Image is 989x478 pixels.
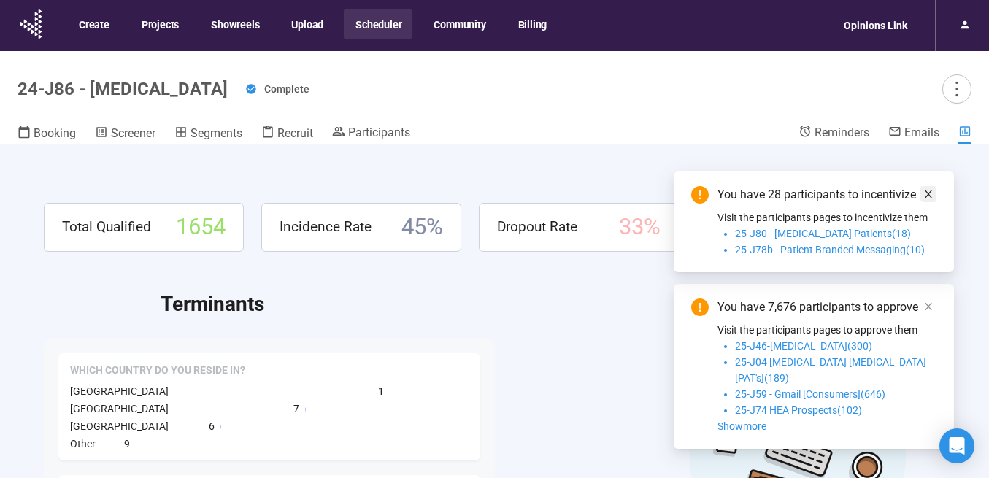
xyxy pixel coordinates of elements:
span: close [923,301,934,312]
h1: 24-J86 - [MEDICAL_DATA] [18,79,228,99]
button: Scheduler [344,9,412,39]
button: Showreels [199,9,269,39]
button: Create [67,9,120,39]
a: Segments [174,125,242,144]
a: Participants [332,125,410,142]
span: 25-J78b - Patient Branded Messaging(10) [735,244,925,255]
span: 25-J59 - Gmail [Consumers](646) [735,388,885,400]
a: Reminders [798,125,869,142]
span: Screener [111,126,155,140]
button: Billing [507,9,558,39]
span: Emails [904,126,939,139]
span: [GEOGRAPHIC_DATA] [70,403,169,415]
span: exclamation-circle [691,298,709,316]
div: Opinions Link [835,12,916,39]
span: 33 % [619,209,661,245]
button: Community [422,9,496,39]
div: Open Intercom Messenger [939,428,974,463]
span: 1 [378,383,384,399]
span: 25-J74 HEA Prospects(102) [735,404,862,416]
span: exclamation-circle [691,186,709,204]
a: Booking [18,125,76,144]
span: 25-J80 - [MEDICAL_DATA] Patients(18) [735,228,911,239]
button: Projects [130,9,189,39]
span: Complete [264,83,309,95]
span: more [947,79,966,99]
span: Dropout Rate [497,216,577,238]
span: Incidence Rate [280,216,372,238]
span: 25-J46-[MEDICAL_DATA](300) [735,340,872,352]
span: 9 [124,436,130,452]
div: You have 7,676 participants to approve [717,298,936,316]
span: Which country do you reside in? [70,363,245,378]
span: Recruit [277,126,313,140]
span: Reminders [815,126,869,139]
span: Other [70,438,96,450]
span: close [923,189,934,199]
span: 7 [293,401,299,417]
span: 25-J04 [MEDICAL_DATA] [MEDICAL_DATA] [PAT's](189) [735,356,926,384]
div: You have 28 participants to incentivize [717,186,936,204]
h2: Terminants [161,288,945,320]
button: more [942,74,971,104]
p: Visit the participants pages to incentivize them [717,209,936,225]
span: Total Qualified [62,216,151,238]
a: Emails [888,125,939,142]
span: Showmore [717,420,766,432]
span: Participants [348,126,410,139]
span: [GEOGRAPHIC_DATA] [70,385,169,397]
button: Upload [280,9,334,39]
a: Screener [95,125,155,144]
p: Visit the participants pages to approve them [717,322,936,338]
a: Recruit [261,125,313,144]
span: 6 [209,418,215,434]
span: 45 % [401,209,443,245]
span: Booking [34,126,76,140]
span: 1654 [176,209,226,245]
span: [GEOGRAPHIC_DATA] [70,420,169,432]
span: Segments [191,126,242,140]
